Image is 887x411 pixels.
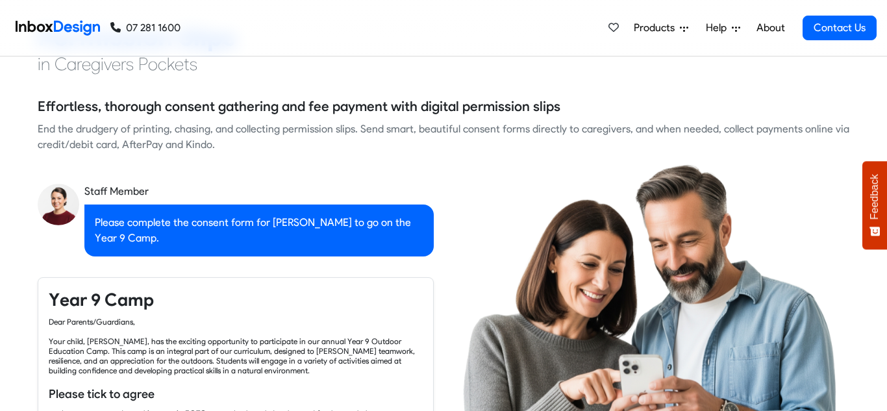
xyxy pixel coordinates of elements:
[49,386,423,403] h6: Please tick to agree
[634,20,680,36] span: Products
[38,121,849,153] div: End the drudgery of printing, chasing, and collecting permission slips. Send smart, beautiful con...
[38,97,560,116] h5: Effortless, thorough consent gathering and fee payment with digital permission slips
[84,184,434,199] div: Staff Member
[49,317,423,375] div: Dear Parents/Guardians, Your child, [PERSON_NAME], has the exciting opportunity to participate in...
[629,15,693,41] a: Products
[706,20,732,36] span: Help
[38,53,849,76] h4: in Caregivers Pockets
[84,205,434,256] div: Please complete the consent form for [PERSON_NAME] to go on the Year 9 Camp.
[49,288,423,312] h4: Year 9 Camp
[701,15,745,41] a: Help
[38,184,79,225] img: staff_avatar.png
[803,16,877,40] a: Contact Us
[753,15,788,41] a: About
[862,161,887,249] button: Feedback - Show survey
[110,20,181,36] a: 07 281 1600
[869,174,881,219] span: Feedback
